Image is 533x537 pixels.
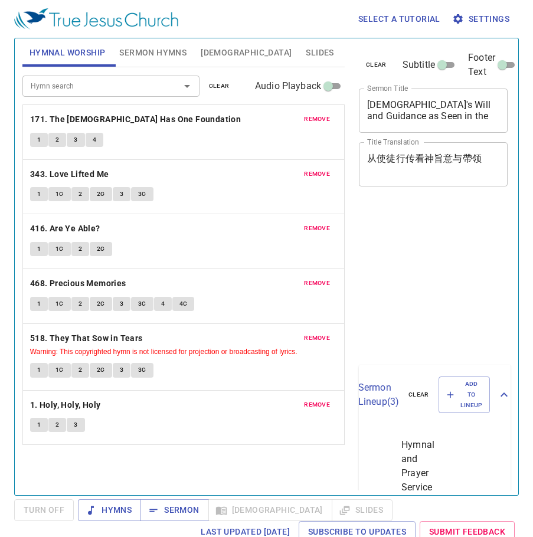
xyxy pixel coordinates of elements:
span: 1 [37,365,41,375]
button: Add to Lineup [439,376,491,414]
span: 2C [97,189,105,199]
span: remove [304,223,330,234]
span: 2C [97,299,105,309]
button: 1. Holy, Holy, Holy [30,398,103,412]
p: Sermon Lineup ( 3 ) [358,381,399,409]
span: 2 [55,420,59,430]
button: 4 [86,133,103,147]
button: Select a tutorial [354,8,445,30]
button: 2 [48,418,66,432]
button: 1C [48,187,71,201]
button: clear [359,58,394,72]
button: 3C [131,297,153,311]
button: clear [401,388,436,402]
button: 1 [30,363,48,377]
b: 343. Love Lifted Me [30,167,109,182]
span: remove [304,278,330,289]
button: remove [297,276,337,290]
button: 518. They That Sow in Tears [30,331,145,346]
span: 4 [161,299,165,309]
span: Audio Playback [255,79,321,93]
span: 2 [55,135,59,145]
span: 1C [55,244,64,254]
button: 2C [90,242,112,256]
span: 3C [138,299,146,309]
span: 3 [120,189,123,199]
button: 3 [67,418,84,432]
button: 2 [71,242,89,256]
span: 3C [138,189,146,199]
button: remove [297,331,337,345]
button: clear [202,79,237,93]
span: 4 [93,135,96,145]
button: Hymns [78,499,141,521]
b: 1. Holy, Holy, Holy [30,398,101,412]
button: 1 [30,133,48,147]
button: 2 [71,363,89,377]
button: 3 [113,297,130,311]
div: Sermon Lineup(3)clearAdd to Lineup [359,365,511,425]
span: Sermon Hymns [119,45,187,60]
button: 2 [48,133,66,147]
textarea: [DEMOGRAPHIC_DATA]'s Will and Guidance as Seen in the Book of Acts [367,99,499,122]
span: Select a tutorial [358,12,440,27]
button: 2 [71,187,89,201]
b: 416. Are Ye Able? [30,221,100,236]
span: Sermon [150,503,199,518]
span: Hymns [87,503,132,518]
button: 1C [48,297,71,311]
span: 2C [97,365,105,375]
span: 4C [179,299,188,309]
button: 4C [172,297,195,311]
button: 3 [113,363,130,377]
button: 1 [30,418,48,432]
span: 3C [138,365,146,375]
span: 3 [120,299,123,309]
button: 2C [90,187,112,201]
button: remove [297,398,337,412]
span: Add to Lineup [446,379,483,411]
button: 3 [67,133,84,147]
span: clear [366,60,387,70]
button: 2 [71,297,89,311]
button: 1C [48,363,71,377]
button: remove [297,221,337,235]
span: clear [209,81,230,91]
span: 2 [79,244,82,254]
span: 1C [55,365,64,375]
button: Sermon [140,499,208,521]
button: remove [297,112,337,126]
span: 1 [37,244,41,254]
button: 1 [30,187,48,201]
span: 1C [55,299,64,309]
span: 1 [37,135,41,145]
span: 3 [120,365,123,375]
span: 1 [37,189,41,199]
button: 343. Love Lifted Me [30,167,111,182]
span: remove [304,169,330,179]
button: 171. The [DEMOGRAPHIC_DATA] Has One Foundation [30,112,243,127]
button: 3C [131,187,153,201]
span: 2C [97,244,105,254]
b: 171. The [DEMOGRAPHIC_DATA] Has One Foundation [30,112,241,127]
span: 1 [37,420,41,430]
button: Settings [450,8,514,30]
span: remove [304,114,330,125]
span: 2 [79,299,82,309]
button: 1 [30,242,48,256]
span: 2 [79,189,82,199]
span: Settings [454,12,509,27]
textarea: 从使徒行传看神旨意与帶领 [367,153,499,175]
button: 1 [30,297,48,311]
span: Hymnal Worship [30,45,106,60]
span: remove [304,400,330,410]
img: True Jesus Church [14,8,178,30]
button: 2C [90,297,112,311]
span: 1C [55,189,64,199]
span: remove [304,333,330,343]
button: 3 [113,187,130,201]
span: Subtitle [403,58,435,72]
button: 468. Precious Memories [30,276,128,291]
span: 3 [74,420,77,430]
button: 1C [48,242,71,256]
